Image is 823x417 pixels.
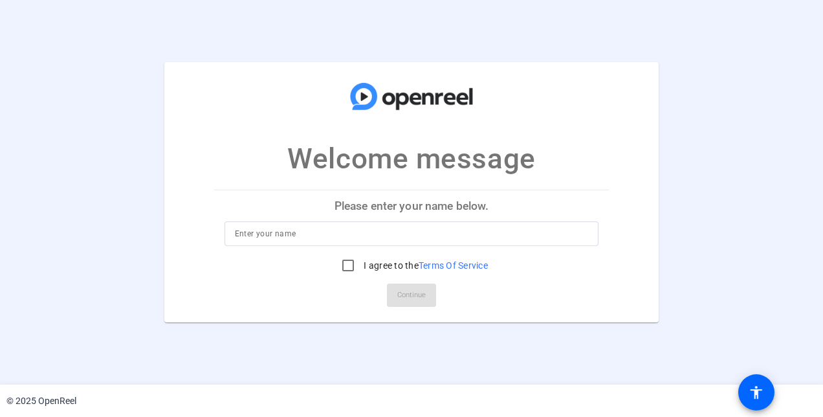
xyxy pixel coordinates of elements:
mat-icon: accessibility [749,385,764,400]
p: Welcome message [287,137,535,180]
p: Please enter your name below. [214,190,609,221]
input: Enter your name [235,226,589,242]
label: I agree to the [361,259,488,272]
img: company-logo [347,75,476,118]
div: © 2025 OpenReel [6,394,76,408]
a: Terms Of Service [419,260,488,271]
